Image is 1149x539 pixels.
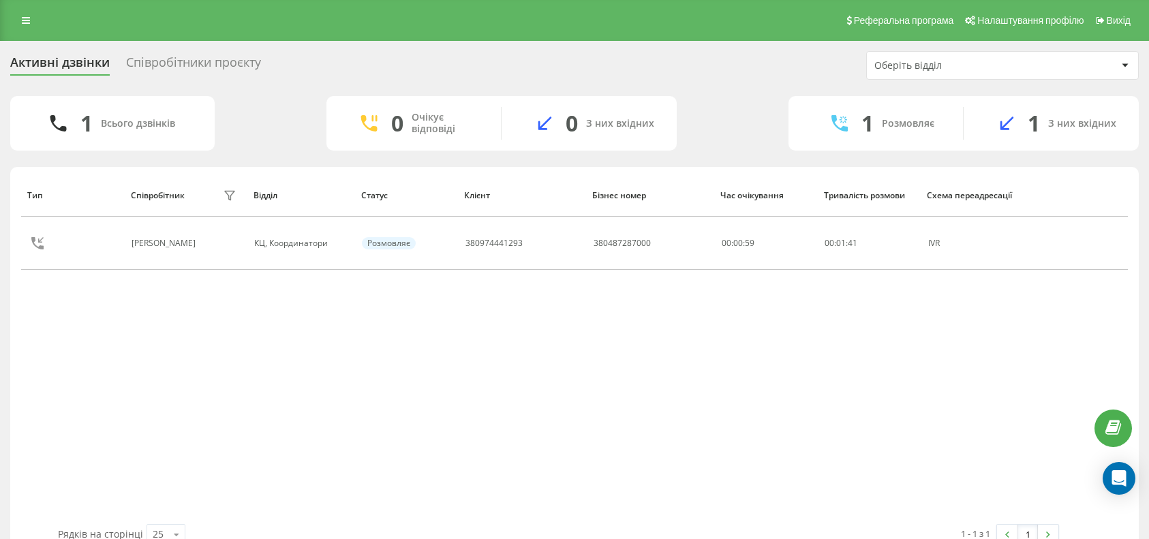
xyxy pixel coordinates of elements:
div: З них вхідних [1048,118,1116,129]
div: Розмовляє [882,118,934,129]
div: 380974441293 [465,238,523,248]
div: 1 [80,110,93,136]
span: Реферальна програма [854,15,954,26]
div: Очікує відповіді [412,112,480,135]
div: 1 [861,110,874,136]
div: Клієнт [464,191,579,200]
div: Співробітник [131,191,185,200]
div: Оберіть відділ [874,60,1037,72]
span: 41 [848,237,857,249]
div: Активні дзвінки [10,55,110,76]
div: IVR [928,238,1017,248]
span: Налаштування профілю [977,15,1084,26]
div: 380487287000 [594,238,651,248]
div: 00:00:59 [722,238,810,248]
span: 01 [836,237,846,249]
div: Open Intercom Messenger [1103,462,1135,495]
div: Тривалість розмови [824,191,915,200]
div: Співробітники проєкту [126,55,261,76]
div: КЦ, Координатори [254,238,347,248]
div: Тип [27,191,118,200]
div: Бізнес номер [592,191,707,200]
div: [PERSON_NAME] [132,238,199,248]
div: Розмовляє [362,237,416,249]
div: 0 [391,110,403,136]
span: 00 [825,237,834,249]
div: Статус [361,191,452,200]
div: : : [825,238,857,248]
div: З них вхідних [586,118,654,129]
div: Час очікування [720,191,811,200]
div: 1 [1028,110,1040,136]
div: Всього дзвінків [101,118,175,129]
div: Відділ [254,191,348,200]
span: Вихід [1107,15,1131,26]
div: Схема переадресації [927,191,1018,200]
div: 0 [566,110,578,136]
